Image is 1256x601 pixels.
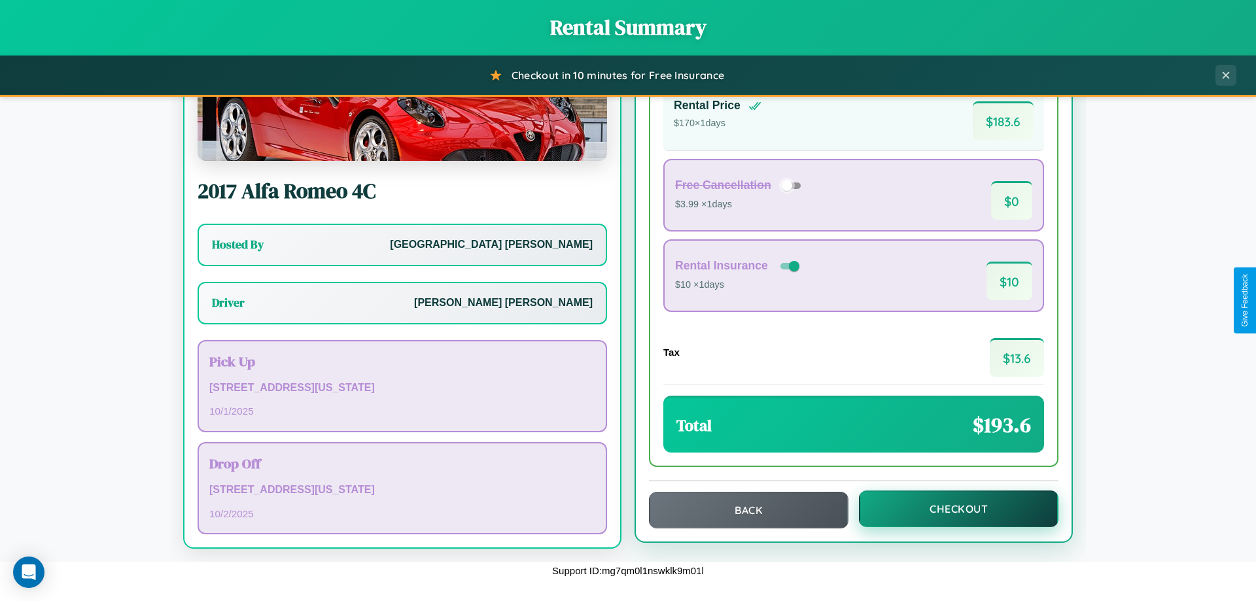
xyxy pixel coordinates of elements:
[209,481,595,500] p: [STREET_ADDRESS][US_STATE]
[13,557,44,588] div: Open Intercom Messenger
[649,492,848,528] button: Back
[674,99,741,112] h4: Rental Price
[209,352,595,371] h3: Pick Up
[675,277,802,294] p: $10 × 1 days
[552,562,704,579] p: Support ID: mg7qm0l1nswklk9m01l
[414,294,593,313] p: [PERSON_NAME] [PERSON_NAME]
[512,69,724,82] span: Checkout in 10 minutes for Free Insurance
[212,295,245,311] h3: Driver
[209,402,595,420] p: 10 / 1 / 2025
[675,179,771,192] h4: Free Cancellation
[973,101,1034,140] span: $ 183.6
[990,338,1044,377] span: $ 13.6
[212,237,264,252] h3: Hosted By
[1240,274,1249,327] div: Give Feedback
[13,13,1243,42] h1: Rental Summary
[663,347,680,358] h4: Tax
[209,454,595,473] h3: Drop Off
[973,411,1031,439] span: $ 193.6
[390,235,593,254] p: [GEOGRAPHIC_DATA] [PERSON_NAME]
[675,196,805,213] p: $3.99 × 1 days
[676,415,712,436] h3: Total
[986,262,1032,300] span: $ 10
[991,181,1032,220] span: $ 0
[209,505,595,523] p: 10 / 2 / 2025
[675,259,768,273] h4: Rental Insurance
[859,490,1058,527] button: Checkout
[198,177,607,205] h2: 2017 Alfa Romeo 4C
[209,379,595,398] p: [STREET_ADDRESS][US_STATE]
[674,115,761,132] p: $ 170 × 1 days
